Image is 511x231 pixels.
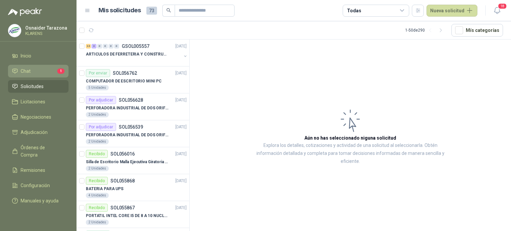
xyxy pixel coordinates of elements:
[119,98,143,102] p: SOL056628
[8,24,21,37] img: Company Logo
[8,65,69,77] a: Chat1
[103,44,108,49] div: 0
[86,220,109,225] div: 2 Unidades
[21,197,59,204] span: Manuales y ayuda
[175,178,187,184] p: [DATE]
[86,51,169,58] p: ARTICULOS DE FERRETERIA Y CONSTRUCCION EN GENERAL
[86,159,169,165] p: Silla de Escritorio Malla Ejecutiva Giratoria Cromada con Reposabrazos Fijo Negra
[175,43,187,50] p: [DATE]
[86,69,110,77] div: Por enviar
[86,193,109,198] div: 4 Unidades
[426,5,477,17] button: Nueva solicitud
[113,71,137,75] p: SOL056762
[8,141,69,161] a: Órdenes de Compra
[110,152,135,156] p: SOL056016
[405,25,446,36] div: 1 - 50 de 290
[8,8,42,16] img: Logo peakr
[77,93,189,120] a: Por adjudicarSOL056628[DATE] PERFORADORA INDUSTRIAL DE DOS ORIFICIOS2 Unidades
[166,8,171,13] span: search
[25,26,67,30] p: Osnaider Tarazona
[21,182,50,189] span: Configuración
[21,52,31,59] span: Inicio
[21,167,45,174] span: Remisiones
[175,124,187,130] p: [DATE]
[86,78,162,84] p: COMPUTADOR DE ESCRITORIO MINI PC
[8,80,69,93] a: Solicitudes
[175,151,187,157] p: [DATE]
[8,164,69,176] a: Remisiones
[110,178,135,183] p: SOL055868
[86,150,108,158] div: Recibido
[146,7,157,15] span: 73
[451,24,503,37] button: Mís categorías
[8,50,69,62] a: Inicio
[86,85,109,90] div: 5 Unidades
[91,44,96,49] div: 3
[498,3,507,9] span: 18
[86,42,188,63] a: 34 3 0 0 0 0 GSOL005557[DATE] ARTICULOS DE FERRETERIA Y CONSTRUCCION EN GENERAL
[21,129,48,136] span: Adjudicación
[97,44,102,49] div: 0
[8,179,69,192] a: Configuración
[77,201,189,228] a: RecibidoSOL055867[DATE] PORTATIL INTEL CORE I5 DE 8 A 10 NUCLEOS2 Unidades
[21,144,62,159] span: Órdenes de Compra
[86,112,109,117] div: 2 Unidades
[304,134,396,142] h3: Aún no has seleccionado niguna solicitud
[8,111,69,123] a: Negociaciones
[86,96,116,104] div: Por adjudicar
[21,67,31,75] span: Chat
[86,204,108,212] div: Recibido
[110,205,135,210] p: SOL055867
[86,139,109,144] div: 2 Unidades
[77,174,189,201] a: RecibidoSOL055868[DATE] BATERIA PARA UPS4 Unidades
[86,213,169,219] p: PORTATIL INTEL CORE I5 DE 8 A 10 NUCLEOS
[175,205,187,211] p: [DATE]
[114,44,119,49] div: 0
[98,6,141,15] h1: Mis solicitudes
[86,123,116,131] div: Por adjudicar
[25,32,67,36] p: KLARENS
[86,44,91,49] div: 34
[8,126,69,139] a: Adjudicación
[21,83,44,90] span: Solicitudes
[21,98,45,105] span: Licitaciones
[175,97,187,103] p: [DATE]
[8,95,69,108] a: Licitaciones
[86,186,123,192] p: BATERIA PARA UPS
[122,44,149,49] p: GSOL005557
[108,44,113,49] div: 0
[77,120,189,147] a: Por adjudicarSOL056539[DATE] PERFORADORA INDUSTRIAL DE DOS ORIFICIOS2 Unidades
[21,113,51,121] span: Negociaciones
[86,105,169,111] p: PERFORADORA INDUSTRIAL DE DOS ORIFICIOS
[8,194,69,207] a: Manuales y ayuda
[256,142,444,166] p: Explora los detalles, cotizaciones y actividad de una solicitud al seleccionarla. Obtén informaci...
[86,177,108,185] div: Recibido
[119,125,143,129] p: SOL056539
[86,166,109,171] div: 2 Unidades
[77,147,189,174] a: RecibidoSOL056016[DATE] Silla de Escritorio Malla Ejecutiva Giratoria Cromada con Reposabrazos Fi...
[491,5,503,17] button: 18
[77,66,189,93] a: Por enviarSOL056762[DATE] COMPUTADOR DE ESCRITORIO MINI PC5 Unidades
[57,68,65,74] span: 1
[347,7,361,14] div: Todas
[86,132,169,138] p: PERFORADORA INDUSTRIAL DE DOS ORIFICIOS
[175,70,187,76] p: [DATE]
